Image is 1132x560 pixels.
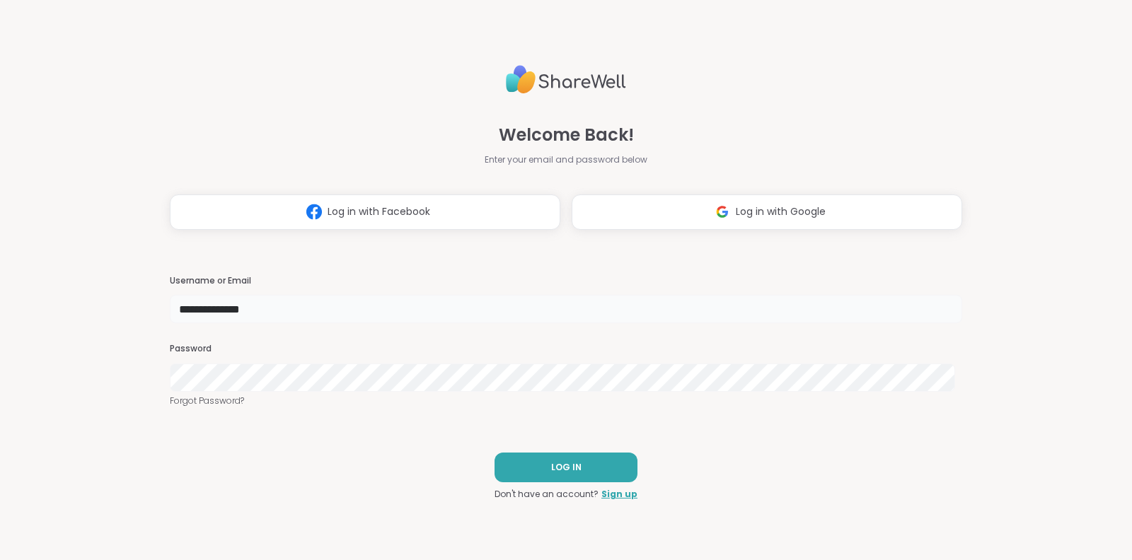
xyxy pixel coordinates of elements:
[170,343,962,355] h3: Password
[709,199,736,225] img: ShareWell Logomark
[551,461,582,474] span: LOG IN
[495,453,637,482] button: LOG IN
[499,122,634,148] span: Welcome Back!
[506,59,626,100] img: ShareWell Logo
[328,204,430,219] span: Log in with Facebook
[301,199,328,225] img: ShareWell Logomark
[601,488,637,501] a: Sign up
[495,488,599,501] span: Don't have an account?
[170,395,962,407] a: Forgot Password?
[572,194,962,230] button: Log in with Google
[170,194,560,230] button: Log in with Facebook
[736,204,826,219] span: Log in with Google
[170,275,962,287] h3: Username or Email
[485,153,647,166] span: Enter your email and password below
